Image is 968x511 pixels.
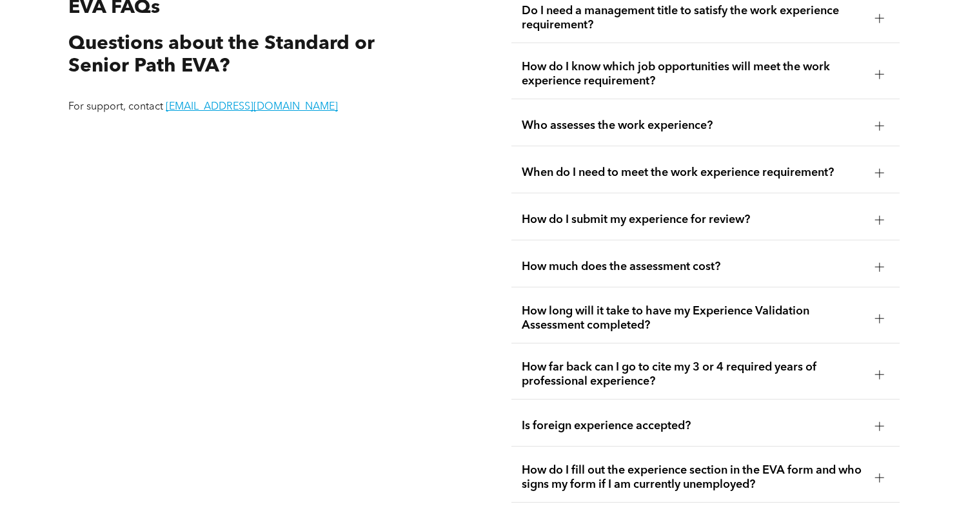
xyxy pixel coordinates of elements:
[522,213,865,227] span: How do I submit my experience for review?
[522,419,865,433] span: Is foreign experience accepted?
[166,102,338,112] a: [EMAIL_ADDRESS][DOMAIN_NAME]
[522,4,865,32] span: Do I need a management title to satisfy the work experience requirement?
[522,304,865,333] span: How long will it take to have my Experience Validation Assessment completed?
[522,119,865,133] span: Who assesses the work experience?
[68,34,375,76] span: Questions about the Standard or Senior Path EVA?
[522,260,865,274] span: How much does the assessment cost?
[522,463,865,492] span: How do I fill out the experience section in the EVA form and who signs my form if I am currently ...
[522,60,865,88] span: How do I know which job opportunities will meet the work experience requirement?
[522,166,865,180] span: When do I need to meet the work experience requirement?
[68,102,163,112] span: For support, contact
[522,360,865,389] span: How far back can I go to cite my 3 or 4 required years of professional experience?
